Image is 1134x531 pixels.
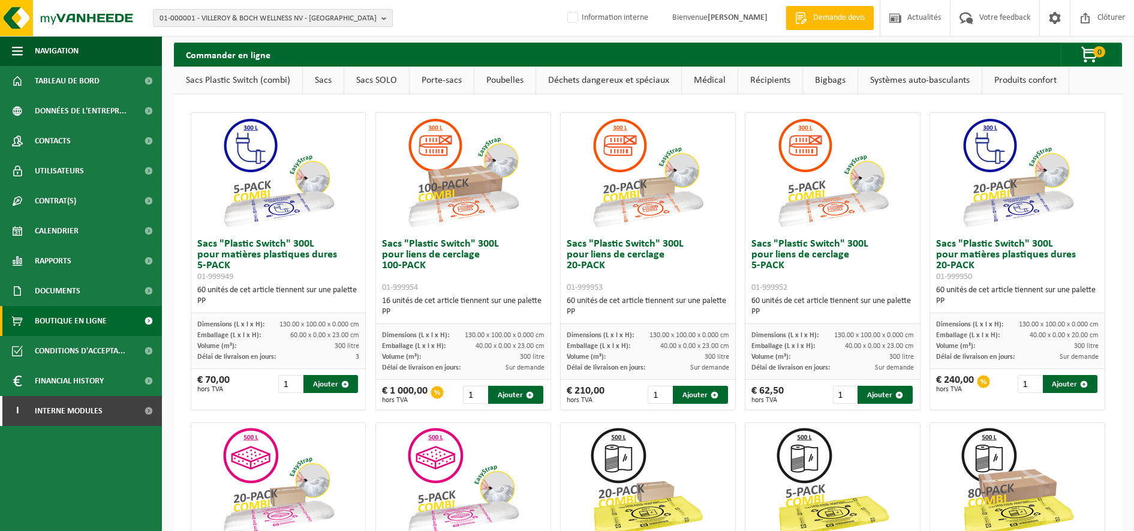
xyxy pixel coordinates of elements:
[751,283,787,292] span: 01-999952
[382,353,421,361] span: Volume (m³):
[936,343,975,350] span: Volume (m³):
[279,321,359,328] span: 130.00 x 100.00 x 0.000 cm
[1030,332,1099,339] span: 40.00 x 0.00 x 20.00 cm
[567,343,630,350] span: Emballage (L x l x H):
[474,67,536,94] a: Poubelles
[567,307,729,317] div: PP
[197,353,276,361] span: Délai de livraison en jours:
[738,67,802,94] a: Récipients
[153,9,393,27] button: 01-000001 - VILLEROY & BOCH WELLNESS NV - [GEOGRAPHIC_DATA]
[290,332,359,339] span: 60.00 x 0.00 x 23.00 cm
[218,113,338,233] img: 01-999949
[536,67,681,94] a: Déchets dangereux et spéciaux
[197,375,230,393] div: € 70,00
[982,67,1069,94] a: Produits confort
[35,336,125,366] span: Conditions d'accepta...
[751,353,790,361] span: Volume (m³):
[936,239,1099,282] h3: Sacs "Plastic Switch" 300L pour matières plastiques dures 20-PACK
[35,156,84,186] span: Utilisateurs
[303,67,344,94] a: Sacs
[751,239,914,293] h3: Sacs "Plastic Switch" 300L pour liens de cerclage 5-PACK
[382,397,428,404] span: hors TVA
[12,396,23,426] span: I
[35,36,79,66] span: Navigation
[682,67,738,94] a: Médical
[567,386,604,404] div: € 210,00
[936,296,1099,307] div: PP
[1019,321,1099,328] span: 130.00 x 100.00 x 0.000 cm
[648,386,672,404] input: 1
[1093,46,1105,58] span: 0
[936,321,1003,328] span: Dimensions (L x l x H):
[567,239,729,293] h3: Sacs "Plastic Switch" 300L pour liens de cerclage 20-PACK
[35,306,107,336] span: Boutique en ligne
[567,332,634,339] span: Dimensions (L x l x H):
[588,113,708,233] img: 01-999953
[786,6,874,30] a: Demande devis
[303,375,359,393] button: Ajouter
[382,364,461,371] span: Délai de livraison en jours:
[690,364,729,371] span: Sur demande
[936,375,974,393] div: € 240,00
[567,296,729,317] div: 60 unités de cet article tiennent sur une palette
[649,332,729,339] span: 130.00 x 100.00 x 0.000 cm
[751,296,914,317] div: 60 unités de cet article tiennent sur une palette
[174,43,282,66] h2: Commander en ligne
[936,332,1000,339] span: Emballage (L x l x H):
[858,67,982,94] a: Systèmes auto-basculants
[35,366,104,396] span: Financial History
[356,353,359,361] span: 3
[35,246,71,276] span: Rapports
[751,307,914,317] div: PP
[834,332,914,339] span: 130.00 x 100.00 x 0.000 cm
[278,375,302,393] input: 1
[410,67,474,94] a: Porte-sacs
[565,9,648,27] label: Information interne
[197,343,236,350] span: Volume (m³):
[197,285,360,307] div: 60 unités de cet article tiennent sur une palette
[875,364,914,371] span: Sur demande
[833,386,857,404] input: 1
[35,96,127,126] span: Données de l'entrepr...
[773,113,893,233] img: 01-999952
[858,386,913,404] button: Ajouter
[35,216,79,246] span: Calendrier
[936,272,972,281] span: 01-999950
[160,10,377,28] span: 01-000001 - VILLEROY & BOCH WELLNESS NV - [GEOGRAPHIC_DATA]
[567,283,603,292] span: 01-999953
[197,386,230,393] span: hors TVA
[476,343,545,350] span: 40.00 x 0.00 x 23.00 cm
[197,296,360,307] div: PP
[567,397,604,404] span: hors TVA
[705,353,729,361] span: 300 litre
[382,307,545,317] div: PP
[751,386,784,404] div: € 62,50
[174,67,302,94] a: Sacs Plastic Switch (combi)
[35,66,100,96] span: Tableau de bord
[197,321,264,328] span: Dimensions (L x l x H):
[936,386,974,393] span: hors TVA
[35,186,76,216] span: Contrat(s)
[382,296,545,317] div: 16 unités de cet article tiennent sur une palette
[465,332,545,339] span: 130.00 x 100.00 x 0.000 cm
[382,332,449,339] span: Dimensions (L x l x H):
[803,67,858,94] a: Bigbags
[382,283,418,292] span: 01-999954
[520,353,545,361] span: 300 litre
[1061,43,1121,67] button: 0
[810,12,868,24] span: Demande devis
[382,386,428,404] div: € 1 000,00
[1043,375,1098,393] button: Ajouter
[889,353,914,361] span: 300 litre
[1060,353,1099,361] span: Sur demande
[197,332,261,339] span: Emballage (L x l x H):
[1018,375,1042,393] input: 1
[958,113,1078,233] img: 01-999950
[382,343,446,350] span: Emballage (L x l x H):
[1074,343,1099,350] span: 300 litre
[382,239,545,293] h3: Sacs "Plastic Switch" 300L pour liens de cerclage 100-PACK
[936,285,1099,307] div: 60 unités de cet article tiennent sur une palette
[660,343,729,350] span: 40.00 x 0.00 x 23.00 cm
[403,113,523,233] img: 01-999954
[567,353,606,361] span: Volume (m³):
